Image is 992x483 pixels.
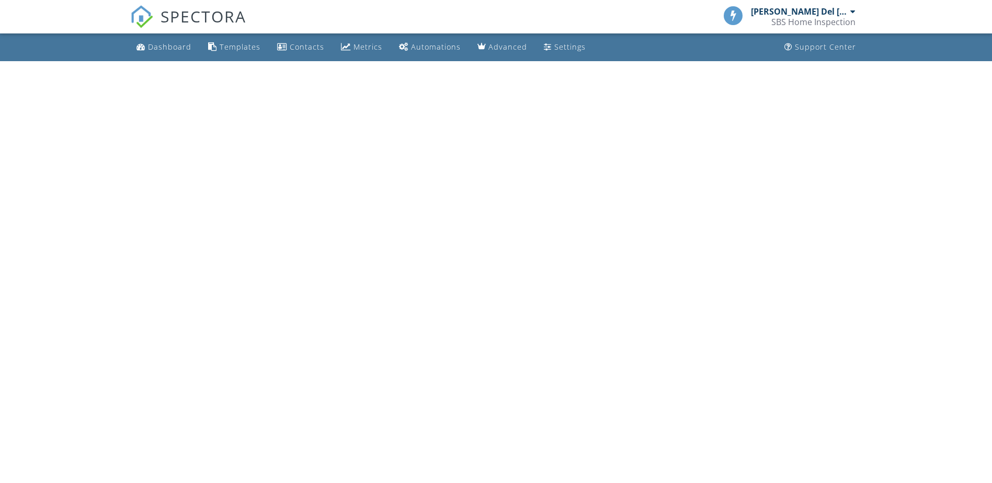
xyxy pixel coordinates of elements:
[290,42,324,52] div: Contacts
[204,38,265,57] a: Templates
[220,42,260,52] div: Templates
[354,42,382,52] div: Metrics
[130,5,153,28] img: The Best Home Inspection Software - Spectora
[148,42,191,52] div: Dashboard
[540,38,590,57] a: Settings
[411,42,461,52] div: Automations
[795,42,856,52] div: Support Center
[161,5,246,27] span: SPECTORA
[473,38,531,57] a: Advanced
[132,38,196,57] a: Dashboard
[273,38,328,57] a: Contacts
[780,38,860,57] a: Support Center
[554,42,586,52] div: Settings
[488,42,527,52] div: Advanced
[771,17,856,27] div: SBS Home Inspection
[751,6,848,17] div: [PERSON_NAME] Del [PERSON_NAME]
[337,38,386,57] a: Metrics
[130,14,246,36] a: SPECTORA
[395,38,465,57] a: Automations (Basic)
